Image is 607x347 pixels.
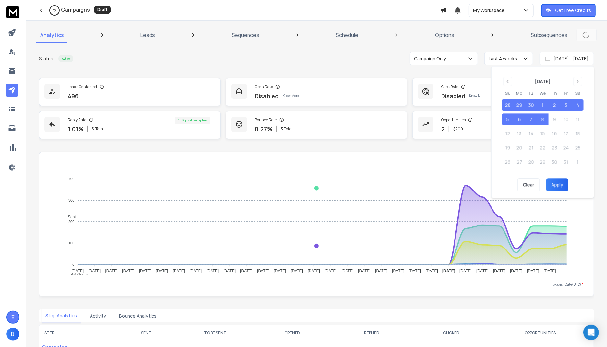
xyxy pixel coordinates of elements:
[510,269,522,273] tspan: [DATE]
[572,90,584,97] th: Saturday
[175,117,210,124] div: 40 % positive replies
[257,269,269,273] tspan: [DATE]
[555,7,591,14] p: Get Free Credits
[68,124,83,133] p: 1.01 %
[281,126,283,132] span: 3
[255,124,272,133] p: 0.27 %
[39,55,55,62] p: Status:
[525,114,537,125] button: 7
[560,90,572,97] th: Friday
[156,269,168,273] tspan: [DATE]
[58,55,73,62] div: Active
[535,78,551,85] div: [DATE]
[68,241,74,245] tspan: 100
[63,272,89,277] span: Total Opens
[63,215,76,219] span: Sent
[68,91,79,100] p: 496
[274,269,286,273] tspan: [DATE]
[223,269,236,273] tspan: [DATE]
[92,126,94,132] span: 5
[517,179,540,191] button: Clear
[537,90,549,97] th: Wednesday
[72,262,74,266] tspan: 0
[291,269,303,273] tspan: [DATE]
[139,269,151,273] tspan: [DATE]
[140,31,155,39] p: Leads
[226,78,407,106] a: Open RateDisabledKnow More
[115,309,161,323] button: Bounce Analytics
[61,6,90,14] h1: Campaigns
[502,99,514,111] button: 28
[375,269,387,273] tspan: [DATE]
[228,27,263,43] a: Sequences
[503,77,512,86] button: Go to previous month
[94,6,111,14] div: Draft
[489,55,520,62] p: Last 4 weeks
[255,117,277,122] p: Bounce Rate
[487,325,594,341] th: OPPORTUNITIES
[540,52,594,65] button: [DATE] - [DATE]
[68,177,74,181] tspan: 400
[441,117,466,122] p: Opportunities
[514,114,525,125] button: 6
[572,99,584,111] button: 4
[255,84,273,89] p: Open Rate
[544,269,556,273] tspan: [DATE]
[42,308,81,323] button: Step Analytics
[431,27,458,43] a: Options
[341,269,354,273] tspan: [DATE]
[257,325,327,341] th: OPENED
[453,126,463,132] p: $ 200
[412,78,594,106] a: Click RateDisabledKnow More
[502,114,514,125] button: 5
[6,328,19,341] button: B
[240,269,252,273] tspan: [DATE]
[416,325,487,341] th: CLICKED
[525,90,537,97] th: Tuesday
[573,77,582,86] button: Go to next month
[232,31,259,39] p: Sequences
[476,269,489,273] tspan: [DATE]
[414,55,449,62] p: Campaign Only
[527,269,539,273] tspan: [DATE]
[283,93,299,98] p: Know More
[514,99,525,111] button: 29
[68,198,74,202] tspan: 300
[206,269,219,273] tspan: [DATE]
[105,269,117,273] tspan: [DATE]
[549,99,560,111] button: 2
[50,282,583,287] p: x-axis : Date(UTC)
[537,114,549,125] button: 8
[173,325,257,341] th: TO BE SENT
[336,31,358,39] p: Schedule
[525,99,537,111] button: 30
[541,4,596,17] button: Get Free Credits
[441,91,465,100] p: Disabled
[531,31,567,39] p: Subsequences
[39,111,221,139] a: Reply Rate1.01%5Total40% positive replies
[122,269,134,273] tspan: [DATE]
[537,99,549,111] button: 1
[36,27,68,43] a: Analytics
[546,179,568,191] button: Apply
[53,8,56,12] p: 0 %
[68,117,86,122] p: Reply Rate
[473,7,507,14] p: My Workspace
[549,90,560,97] th: Thursday
[226,111,407,139] a: Bounce Rate0.27%3Total
[442,269,455,273] tspan: [DATE]
[358,269,370,273] tspan: [DATE]
[583,325,599,340] div: Open Intercom Messenger
[324,269,337,273] tspan: [DATE]
[469,93,485,98] p: Know More
[86,309,110,323] button: Activity
[409,269,421,273] tspan: [DATE]
[39,78,221,106] a: Leads Contacted496
[189,269,202,273] tspan: [DATE]
[40,31,64,39] p: Analytics
[502,90,514,97] th: Sunday
[412,111,594,139] a: Opportunities2$200
[327,325,416,341] th: REPLIED
[527,27,571,43] a: Subsequences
